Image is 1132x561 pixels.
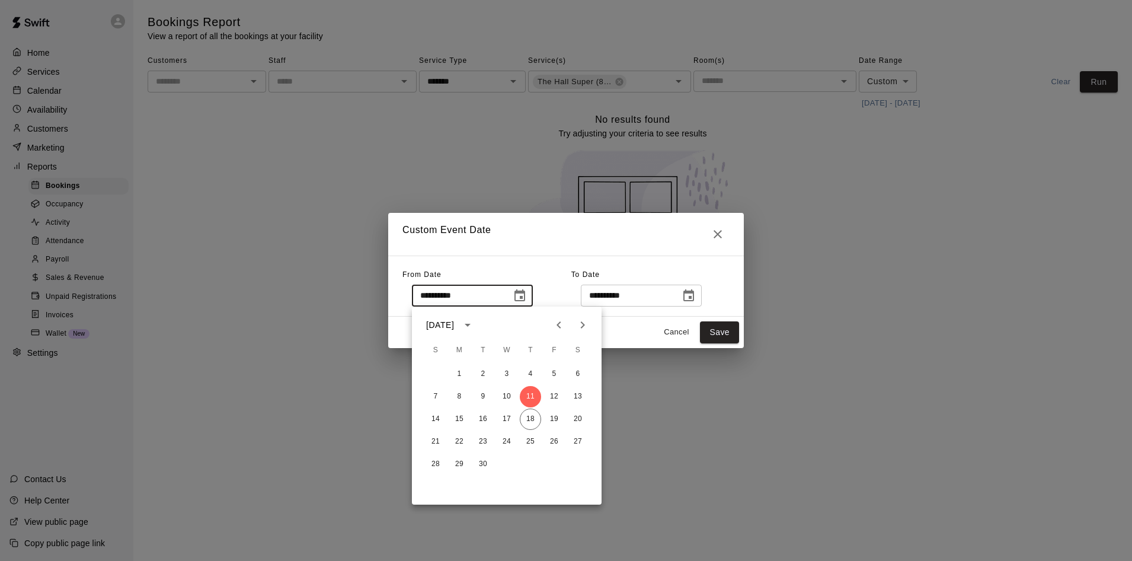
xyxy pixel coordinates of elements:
[472,386,494,407] button: 9
[472,339,494,362] span: Tuesday
[449,364,470,385] button: 1
[472,431,494,452] button: 23
[472,364,494,385] button: 2
[449,386,470,407] button: 8
[449,409,470,430] button: 15
[449,454,470,475] button: 29
[425,339,446,362] span: Sunday
[543,409,565,430] button: 19
[700,321,739,343] button: Save
[496,339,517,362] span: Wednesday
[520,409,541,430] button: 18
[426,319,454,332] div: [DATE]
[425,454,446,475] button: 28
[496,386,517,407] button: 10
[567,339,589,362] span: Saturday
[567,386,589,407] button: 13
[543,386,565,407] button: 12
[706,222,730,246] button: Close
[520,339,541,362] span: Thursday
[472,454,494,475] button: 30
[677,284,701,308] button: Choose date, selected date is Sep 18, 2025
[508,284,532,308] button: Choose date, selected date is Sep 11, 2025
[496,409,517,430] button: 17
[567,364,589,385] button: 6
[543,431,565,452] button: 26
[520,386,541,407] button: 11
[425,386,446,407] button: 7
[547,313,571,337] button: Previous month
[571,313,594,337] button: Next month
[402,270,442,279] span: From Date
[567,431,589,452] button: 27
[543,339,565,362] span: Friday
[657,323,695,342] button: Cancel
[520,364,541,385] button: 4
[425,409,446,430] button: 14
[449,339,470,362] span: Monday
[472,409,494,430] button: 16
[496,431,517,452] button: 24
[388,213,744,256] h2: Custom Event Date
[520,431,541,452] button: 25
[425,431,446,452] button: 21
[543,364,565,385] button: 5
[496,364,517,385] button: 3
[571,270,600,279] span: To Date
[458,315,478,335] button: calendar view is open, switch to year view
[567,409,589,430] button: 20
[449,431,470,452] button: 22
